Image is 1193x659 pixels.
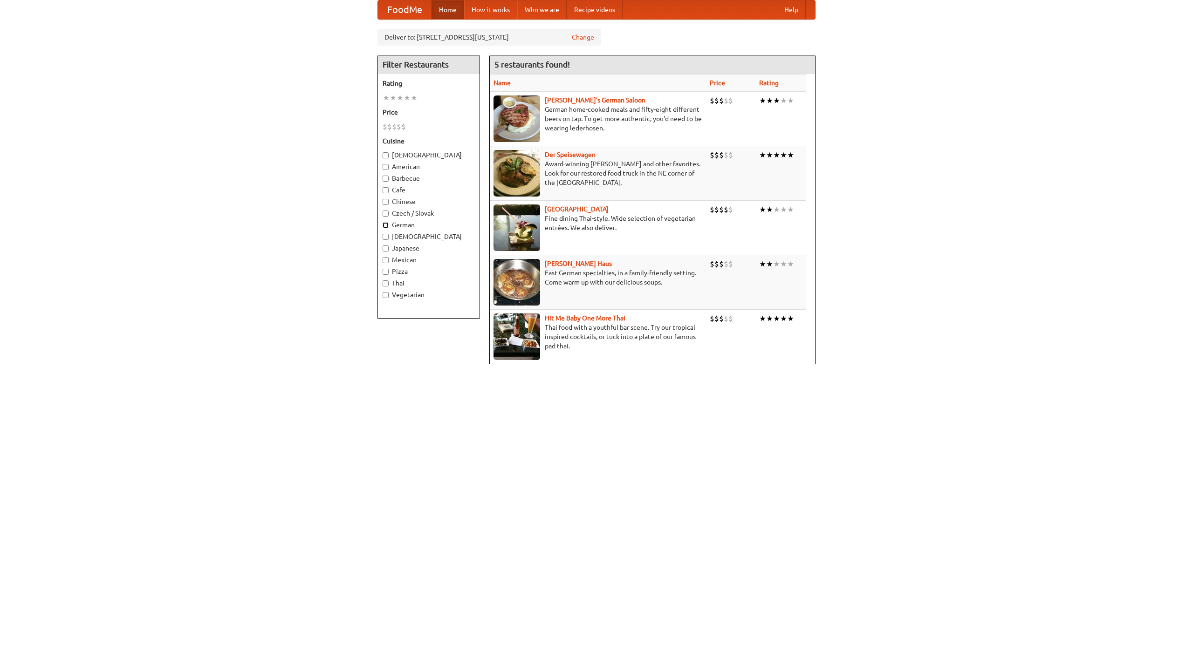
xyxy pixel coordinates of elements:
h5: Price [383,108,475,117]
li: $ [383,122,387,132]
input: German [383,222,389,228]
li: ★ [787,313,794,324]
li: $ [714,95,719,106]
li: $ [710,95,714,106]
li: $ [719,204,724,215]
input: American [383,164,389,170]
li: $ [724,95,728,106]
input: [DEMOGRAPHIC_DATA] [383,152,389,158]
li: $ [714,259,719,269]
a: How it works [464,0,517,19]
a: Help [777,0,806,19]
input: Czech / Slovak [383,211,389,217]
label: [DEMOGRAPHIC_DATA] [383,232,475,241]
li: ★ [773,150,780,160]
li: ★ [383,93,390,103]
h5: Cuisine [383,136,475,146]
a: Home [432,0,464,19]
a: Price [710,79,725,87]
li: $ [724,204,728,215]
div: Deliver to: [STREET_ADDRESS][US_STATE] [377,29,601,46]
li: $ [714,204,719,215]
li: $ [728,204,733,215]
a: [GEOGRAPHIC_DATA] [545,205,609,213]
label: Japanese [383,244,475,253]
li: ★ [759,204,766,215]
label: Vegetarian [383,290,475,299]
li: ★ [787,95,794,106]
li: ★ [766,204,773,215]
input: Pizza [383,269,389,275]
li: ★ [759,150,766,160]
input: Japanese [383,245,389,251]
a: [PERSON_NAME]'s German Saloon [545,96,645,104]
li: ★ [787,150,794,160]
a: Rating [759,79,779,87]
p: East German specialties, in a family-friendly setting. Come warm up with our delicious soups. [494,268,702,287]
li: $ [397,122,401,132]
label: Cafe [383,185,475,195]
input: Chinese [383,199,389,205]
li: ★ [397,93,404,103]
a: Hit Me Baby One More Thai [545,314,625,322]
li: $ [719,313,724,324]
label: German [383,220,475,230]
li: ★ [411,93,418,103]
li: $ [724,150,728,160]
li: ★ [759,259,766,269]
img: kohlhaus.jpg [494,259,540,306]
li: $ [714,150,719,160]
li: $ [710,150,714,160]
a: FoodMe [378,0,432,19]
label: [DEMOGRAPHIC_DATA] [383,150,475,160]
li: $ [728,313,733,324]
li: $ [387,122,392,132]
li: ★ [766,95,773,106]
h4: Filter Restaurants [378,55,480,74]
li: ★ [780,313,787,324]
label: Czech / Slovak [383,209,475,218]
p: Fine dining Thai-style. Wide selection of vegetarian entrées. We also deliver. [494,214,702,232]
li: $ [401,122,406,132]
a: Who we are [517,0,567,19]
h5: Rating [383,79,475,88]
li: ★ [773,259,780,269]
li: $ [710,204,714,215]
input: Mexican [383,257,389,263]
li: ★ [773,95,780,106]
li: ★ [780,150,787,160]
li: ★ [766,259,773,269]
label: Pizza [383,267,475,276]
li: $ [728,95,733,106]
li: $ [719,150,724,160]
label: Chinese [383,197,475,206]
input: Cafe [383,187,389,193]
a: Name [494,79,511,87]
li: ★ [773,313,780,324]
input: [DEMOGRAPHIC_DATA] [383,234,389,240]
p: Thai food with a youthful bar scene. Try our tropical inspired cocktails, or tuck into a plate of... [494,323,702,351]
li: $ [714,313,719,324]
a: [PERSON_NAME] Haus [545,260,612,267]
b: Der Speisewagen [545,151,596,158]
img: esthers.jpg [494,95,540,142]
p: German home-cooked meals and fifty-eight different beers on tap. To get more authentic, you'd nee... [494,105,702,133]
a: Change [572,33,594,42]
li: $ [719,95,724,106]
li: ★ [780,204,787,215]
input: Thai [383,280,389,286]
a: Recipe videos [567,0,623,19]
li: ★ [766,313,773,324]
li: ★ [404,93,411,103]
li: $ [710,313,714,324]
li: ★ [780,95,787,106]
label: American [383,162,475,171]
li: $ [728,259,733,269]
img: satay.jpg [494,204,540,251]
li: $ [392,122,397,132]
li: $ [710,259,714,269]
img: speisewagen.jpg [494,150,540,197]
